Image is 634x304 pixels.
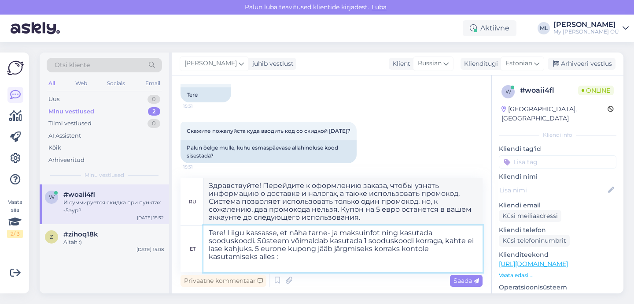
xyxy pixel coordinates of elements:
div: Vaata siia [7,198,23,238]
input: Lisa tag [499,155,616,169]
span: Luba [369,3,389,11]
a: [PERSON_NAME]My [PERSON_NAME] OÜ [553,21,629,35]
div: Uus [48,95,59,104]
div: Tiimi vestlused [48,119,92,128]
img: Askly Logo [7,60,24,76]
div: ru [189,194,196,209]
div: Arhiveeritud [48,156,85,165]
span: Otsi kliente [55,60,90,70]
p: Kliendi nimi [499,172,616,181]
div: Kõik [48,143,61,152]
div: Küsi meiliaadressi [499,210,561,222]
p: Vaata edasi ... [499,271,616,279]
p: Kliendi tag'id [499,144,616,154]
div: 0 [147,119,160,128]
div: AI Assistent [48,131,81,140]
div: Klienditugi [461,59,498,68]
span: #zihoq18k [63,230,98,238]
div: Privaatne kommentaar [181,275,266,287]
div: Palun öelge mulle, kuhu esmaspäevase allahindluse kood sisestada? [181,140,357,163]
div: juhib vestlust [249,59,294,68]
div: [DATE] 15:32 [137,214,164,221]
span: Minu vestlused [85,171,124,179]
p: iPhone OS 18.6.2 [499,292,616,301]
textarea: Здравствуйте! Перейдите к оформлению заказа, чтобы узнать информацию о доставке и налогах, а такж... [203,178,483,225]
p: Operatsioonisüsteem [499,283,616,292]
div: 0 [147,95,160,104]
span: #woaii4fl [63,191,95,199]
div: И суммируется скидка при пунктах -5эур? [63,199,164,214]
div: My [PERSON_NAME] OÜ [553,28,619,35]
div: Web [74,78,89,89]
span: Russian [418,59,442,68]
span: 15:31 [183,164,216,170]
span: Estonian [505,59,532,68]
span: Online [578,86,614,95]
div: All [47,78,57,89]
div: et [190,241,195,256]
div: Minu vestlused [48,107,94,116]
div: Aitäh :) [63,238,164,246]
div: Email [144,78,162,89]
span: w [505,88,511,95]
textarea: Tere! Liigu kassasse, et näha tarne- ja maksuinfot ning kasutada sooduskoodi. Süsteem võimaldab k... [203,225,483,272]
div: Kliendi info [499,131,616,139]
span: Saada [453,277,479,285]
div: Arhiveeri vestlus [548,58,616,70]
div: # woaii4fl [520,85,578,96]
div: Aktiivne [463,20,516,36]
div: 2 / 3 [7,230,23,238]
div: 2 [148,107,160,116]
p: Klienditeekond [499,250,616,259]
p: Kliendi telefon [499,225,616,235]
div: [DATE] 15:08 [136,246,164,253]
div: Tere [181,87,231,102]
input: Lisa nimi [499,185,606,195]
div: Küsi telefoninumbrit [499,235,570,247]
span: z [50,233,53,240]
div: ML [538,22,550,34]
p: Kliendi email [499,201,616,210]
span: w [49,194,55,200]
div: [PERSON_NAME] [553,21,619,28]
span: [PERSON_NAME] [184,59,237,68]
a: [URL][DOMAIN_NAME] [499,260,568,268]
span: 15:31 [183,103,216,109]
span: Скажите пожалуйста куда вводить код со скидкой [DATE]? [187,128,350,134]
div: Socials [105,78,127,89]
div: [GEOGRAPHIC_DATA], [GEOGRAPHIC_DATA] [501,105,608,123]
div: Klient [389,59,410,68]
